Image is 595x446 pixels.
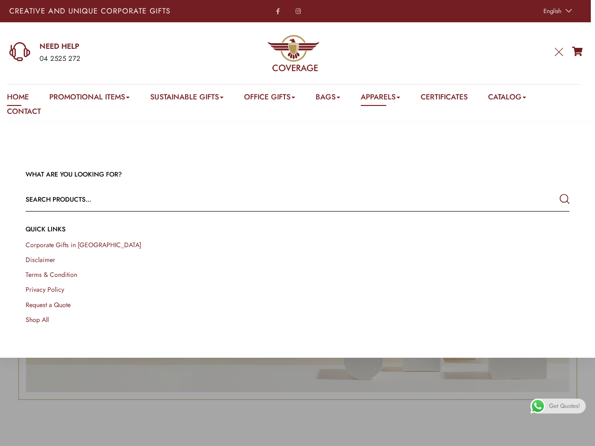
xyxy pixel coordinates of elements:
a: Certificates [421,92,468,106]
a: Corporate Gifts in [GEOGRAPHIC_DATA] [26,240,141,249]
a: Request a Quote [26,300,71,309]
h3: WHAT ARE YOU LOOKING FOR? [26,170,569,179]
a: Privacy Policy [26,285,64,294]
a: Catalog [488,92,526,106]
a: Shop All [26,315,49,324]
a: Bags [316,92,340,106]
a: Apparels [361,92,400,106]
a: NEED HELP [40,41,191,52]
a: Disclaimer [26,255,55,264]
a: Office Gifts [244,92,295,106]
a: Sustainable Gifts [150,92,224,106]
a: Contact [7,106,41,120]
div: 04 2525 272 [40,53,191,65]
a: Terms & Condition [26,270,77,279]
a: Promotional Items [49,92,130,106]
span: Get Quotes! [549,399,580,413]
h4: QUICK LINKs [26,224,569,234]
a: Home [7,92,29,106]
a: English [539,5,575,18]
span: English [543,7,562,15]
input: Search products... [26,188,461,210]
p: Creative and Unique Corporate Gifts [9,7,233,15]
